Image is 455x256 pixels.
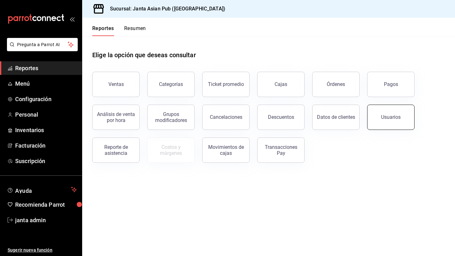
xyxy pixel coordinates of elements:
[206,144,246,156] div: Movimientos de cajas
[15,186,69,193] span: Ayuda
[15,110,77,119] span: Personal
[202,105,250,130] button: Cancelaciones
[151,144,191,156] div: Costos y márgenes
[15,95,77,103] span: Configuración
[261,144,300,156] div: Transacciones Pay
[202,72,250,97] button: Ticket promedio
[96,111,136,123] div: Análisis de venta por hora
[15,157,77,165] span: Suscripción
[105,5,225,13] h3: Sucursal: Janta Asian Pub ([GEOGRAPHIC_DATA])
[15,64,77,72] span: Reportes
[124,25,146,36] button: Resumen
[4,46,78,52] a: Pregunta a Parrot AI
[257,72,305,97] a: Cajas
[367,105,415,130] button: Usuarios
[327,81,345,87] div: Órdenes
[257,105,305,130] button: Descuentos
[275,81,288,88] div: Cajas
[312,105,360,130] button: Datos de clientes
[70,16,75,21] button: open_drawer_menu
[268,114,294,120] div: Descuentos
[92,25,114,36] button: Reportes
[15,79,77,88] span: Menú
[92,72,140,97] button: Ventas
[381,114,401,120] div: Usuarios
[312,72,360,97] button: Órdenes
[108,81,124,87] div: Ventas
[147,137,195,163] button: Contrata inventarios para ver este reporte
[202,137,250,163] button: Movimientos de cajas
[257,137,305,163] button: Transacciones Pay
[159,81,183,87] div: Categorías
[15,141,77,150] span: Facturación
[92,50,196,60] h1: Elige la opción que deseas consultar
[151,111,191,123] div: Grupos modificadores
[15,200,77,209] span: Recomienda Parrot
[15,216,77,224] span: janta admin
[147,72,195,97] button: Categorías
[17,41,68,48] span: Pregunta a Parrot AI
[8,247,77,253] span: Sugerir nueva función
[147,105,195,130] button: Grupos modificadores
[7,38,78,51] button: Pregunta a Parrot AI
[92,25,146,36] div: navigation tabs
[92,137,140,163] button: Reporte de asistencia
[92,105,140,130] button: Análisis de venta por hora
[210,114,242,120] div: Cancelaciones
[317,114,355,120] div: Datos de clientes
[367,72,415,97] button: Pagos
[208,81,244,87] div: Ticket promedio
[96,144,136,156] div: Reporte de asistencia
[384,81,398,87] div: Pagos
[15,126,77,134] span: Inventarios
